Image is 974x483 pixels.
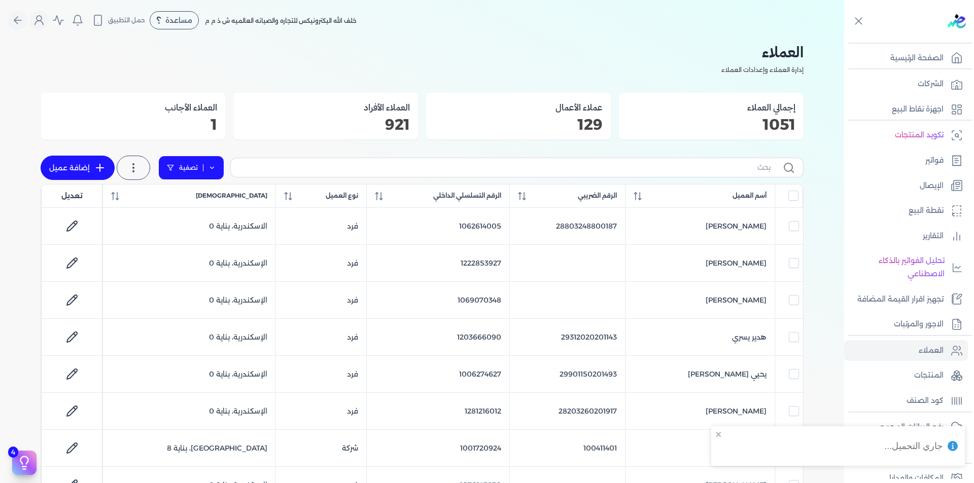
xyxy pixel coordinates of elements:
td: [PERSON_NAME] [625,245,775,282]
h3: العملاء الأفراد [241,101,410,114]
p: تكويد المنتجات [895,129,944,142]
span: الإسكندرية، بناية 0 [209,369,267,379]
span: الإسكندرية، بناية 0 [209,295,267,305]
td: 100411401 [509,430,625,467]
span: خلف الله اليكترونيكس للتجاره والصيانه العالميه ش ذ م م [205,17,357,24]
a: الصفحة الرئيسية [844,48,968,69]
p: 921 [241,118,410,131]
td: 1281216012 [366,393,509,430]
td: هدير يسري [625,319,775,356]
td: 29312020201143 [509,319,625,356]
a: كود الصنف [844,390,968,412]
p: إدارة العملاء وإعدادات العملاء [41,63,804,77]
span: 4 [8,447,18,458]
p: فواتير [925,154,944,167]
p: التقارير [923,230,944,243]
h3: إجمالي العملاء [627,101,795,114]
a: الاجور والمرتبات [844,314,968,335]
span: فرد [347,332,358,342]
span: أسم العميل [733,191,767,200]
h3: عملاء الأعمال [434,101,603,114]
span: الاسكندرية، بناية 0 [209,221,267,231]
td: 29901150201493 [509,356,625,393]
p: اجهزة نقاط البيع [892,103,944,116]
p: المنتجات [914,369,944,382]
a: تكويد المنتجات [844,125,968,146]
span: [DEMOGRAPHIC_DATA] [196,191,267,200]
a: المنتجات [844,365,968,386]
a: تصفية [158,156,224,180]
span: فرد [347,221,358,231]
span: شركة [342,443,358,453]
a: نقطة البيع [844,200,968,221]
span: نوع العميل [326,191,358,200]
td: 1001720924 [366,430,509,467]
p: تجهيز اقرار القيمة المضافة [857,293,944,306]
p: تحليل الفواتير بالذكاء الاصطناعي [849,254,945,280]
p: 1 [49,118,217,131]
p: الإيصال [920,179,944,193]
p: كود الصنف [907,394,944,407]
span: الإسكندرية، بناية 0 [209,332,267,342]
td: [PERSON_NAME] [625,393,775,430]
p: الاجور والمرتبات [894,318,944,331]
a: إضافة عميل [41,156,115,180]
h2: العملاء [41,41,804,63]
a: تحليل الفواتير بالذكاء الاصطناعي [844,250,968,284]
h3: العملاء الأجانب [49,101,217,114]
p: العملاء [919,344,944,357]
a: التقارير [844,226,968,247]
p: رفع البيانات المجمع [880,421,944,434]
td: 1062614005 [366,208,509,245]
td: [PERSON_NAME] [625,208,775,245]
td: 28203260201917 [509,393,625,430]
p: الشركات [918,78,944,91]
td: 28803248800187 [509,208,625,245]
td: شركة رايا للتوزيع [625,430,775,467]
p: 129 [434,118,603,131]
p: الصفحة الرئيسية [890,52,944,65]
td: [PERSON_NAME] [625,282,775,319]
span: فرد [347,369,358,379]
a: الإيصال [844,175,968,197]
span: فرد [347,258,358,268]
span: فرد [347,295,358,305]
td: 1222853927 [366,245,509,282]
p: نقطة البيع [909,204,944,217]
span: فرد [347,406,358,416]
span: مساعدة [165,17,192,24]
a: العملاء [844,340,968,361]
span: الرقم التسلسلي الداخلي [433,191,501,200]
a: اجهزة نقاط البيع [844,99,968,120]
button: close [715,430,722,438]
a: الشركات [844,73,968,95]
span: الإسكندرية، بناية 0 [209,258,267,268]
input: بحث [239,162,771,173]
a: فواتير [844,150,968,171]
span: حمل التطبيق [108,16,145,25]
div: مساعدة [150,11,199,29]
p: 1051 [627,118,795,131]
td: يحيي [PERSON_NAME] [625,356,775,393]
a: رفع البيانات المجمع [844,417,968,438]
span: الرقم الضريبي [578,191,617,200]
a: تجهيز اقرار القيمة المضافة [844,289,968,310]
img: logo [948,14,966,28]
span: تعديل [61,191,83,201]
div: جاري التحميل... [884,439,943,453]
td: 1069070348 [366,282,509,319]
td: 1203666090 [366,319,509,356]
span: الإسكندرية، بناية 0 [209,406,267,416]
td: 1006274627 [366,356,509,393]
button: 4 [12,451,37,475]
span: [GEOGRAPHIC_DATA]، بناية 8 [167,443,267,453]
button: حمل التطبيق [89,12,148,29]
